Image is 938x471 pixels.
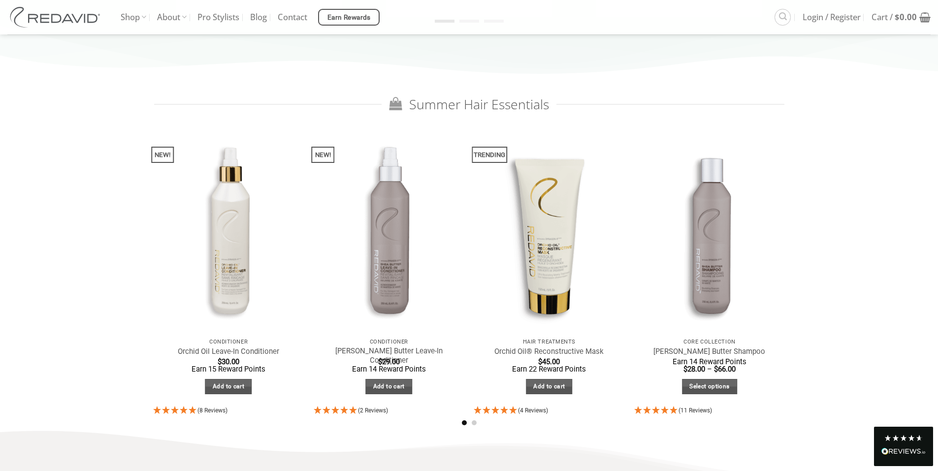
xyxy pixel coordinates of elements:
span: (8 Reviews) [197,407,227,414]
span: $ [378,357,382,366]
a: Orchid Oil Leave-In Conditioner [178,347,279,356]
span: $ [683,365,687,374]
div: Read All Reviews [874,427,933,466]
a: Search [775,9,791,25]
p: Conditioner [319,339,459,345]
span: Earn 22 Reward Points [512,365,586,374]
span: Login / Register [803,5,861,30]
span: Earn 14 Reward Points [352,365,426,374]
span: (4 Reviews) [518,407,548,414]
div: 4.91 Stars - 11 [634,405,785,418]
span: (11 Reviews) [679,407,712,414]
a: Orchid Oil® Reconstructive Mask [474,132,624,333]
bdi: 66.00 [714,365,736,374]
span: $ [538,357,542,366]
span: (2 Reviews) [358,407,388,414]
img: REDAVID Orchid Oil Reconstructive Mask [474,132,624,333]
a: Shea Butter Shampoo [634,132,785,333]
div: 4.8 Stars [884,434,923,442]
span: $ [218,357,222,366]
span: Earn 15 Reward Points [192,365,265,374]
span: $ [714,365,718,374]
span: Earn 14 Reward Points [673,357,746,366]
a: Add to cart: “Shea Butter Leave-In Conditioner” [365,379,412,394]
a: Earn Rewards [318,9,380,26]
p: Conditioner [158,339,299,345]
p: Core Collection [639,339,780,345]
span: Summer Hair Essentials [389,96,549,113]
img: REDAVID Shea Butter Shampoo [634,132,785,333]
span: $ [895,11,900,23]
img: REVIEWS.io [881,448,926,455]
li: Page dot 1 [462,420,467,425]
span: – [707,365,712,374]
bdi: 0.00 [895,11,917,23]
a: [PERSON_NAME] Butter Leave-In Conditioner [319,346,459,366]
bdi: 45.00 [538,357,560,366]
div: 5 Stars - 4 [474,405,624,418]
img: REDAVID Orchid Oil Leave-In Conditioner [153,132,304,333]
bdi: 28.00 [683,365,705,374]
span: Cart / [872,5,917,30]
a: Orchid Oil Leave-In Conditioner [153,132,304,333]
div: 5 Stars - 8 [153,405,304,418]
a: Select options for “Shea Butter Shampoo” [682,379,737,394]
li: Page dot 2 [472,420,477,425]
a: [PERSON_NAME] Butter Shampoo [653,347,765,356]
a: Add to cart: “Orchid Oil® Reconstructive Mask” [526,379,573,394]
p: Hair Treatments [479,339,619,345]
div: 5 Stars - 2 [314,405,464,418]
a: Add to cart: “Orchid Oil Leave-In Conditioner” [205,379,252,394]
a: Orchid Oil® Reconstructive Mask [494,347,604,356]
img: Shea Butter Leave-In Conditioner [314,132,464,333]
bdi: 30.00 [218,357,239,366]
bdi: 29.00 [378,357,400,366]
div: Read All Reviews [881,446,926,459]
img: REDAVID Salon Products | United States [7,7,106,28]
span: Earn Rewards [327,12,371,23]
